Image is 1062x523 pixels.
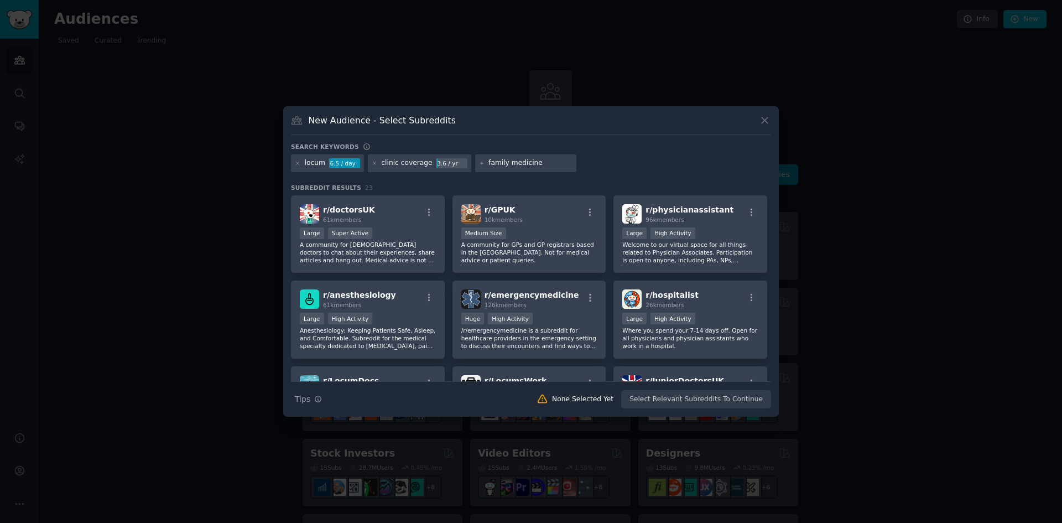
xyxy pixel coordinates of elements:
[305,158,325,168] div: locum
[461,375,481,395] img: LocumsWork
[622,241,758,264] p: Welcome to our virtual space for all things related to Physician Associates. Participation is ope...
[485,291,579,299] span: r/ emergencymedicine
[650,227,695,239] div: High Activity
[295,393,310,405] span: Tips
[488,158,572,168] input: New Keyword
[622,375,642,395] img: JuniorDoctorsUK
[300,204,319,224] img: doctorsUK
[323,205,375,214] span: r/ doctorsUK
[461,313,485,324] div: Huge
[300,227,324,239] div: Large
[300,289,319,309] img: anesthesiology
[328,227,373,239] div: Super Active
[461,204,481,224] img: GPUK
[300,313,324,324] div: Large
[309,115,456,126] h3: New Audience - Select Subreddits
[622,227,647,239] div: Large
[645,302,684,308] span: 26k members
[291,184,361,191] span: Subreddit Results
[488,313,533,324] div: High Activity
[300,327,436,350] p: Anesthesiology: Keeping Patients Safe, Asleep, and Comfortable. Subreddit for the medical special...
[329,158,360,168] div: 6.5 / day
[323,376,379,385] span: r/ LocumDocs
[622,204,642,224] img: physicianassistant
[645,291,699,299] span: r/ hospitalist
[461,227,506,239] div: Medium Size
[328,313,373,324] div: High Activity
[645,376,724,385] span: r/ JuniorDoctorsUK
[461,241,597,264] p: A community for GPs and GP registrars based in the [GEOGRAPHIC_DATA]. Not for medical advice or p...
[622,327,758,350] p: Where you spend your 7-14 days off. Open for all physicians and physician assistants who work in ...
[461,289,481,309] img: emergencymedicine
[552,395,613,405] div: None Selected Yet
[291,143,359,151] h3: Search keywords
[323,216,361,223] span: 61k members
[300,241,436,264] p: A community for [DEMOGRAPHIC_DATA] doctors to chat about their experiences, share articles and ha...
[323,291,396,299] span: r/ anesthesiology
[645,205,733,214] span: r/ physicianassistant
[622,313,647,324] div: Large
[485,205,516,214] span: r/ GPUK
[300,375,319,395] img: LocumDocs
[645,216,684,223] span: 96k members
[323,302,361,308] span: 61k members
[485,216,523,223] span: 10k members
[485,302,527,308] span: 126k members
[365,184,373,191] span: 23
[291,390,326,409] button: Tips
[485,376,547,385] span: r/ LocumsWork
[381,158,432,168] div: clinic coverage
[622,289,642,309] img: hospitalist
[436,158,467,168] div: 3.6 / yr
[650,313,695,324] div: High Activity
[461,327,597,350] p: /r/emergencymedicine is a subreddit for healthcare providers in the emergency setting to discuss ...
